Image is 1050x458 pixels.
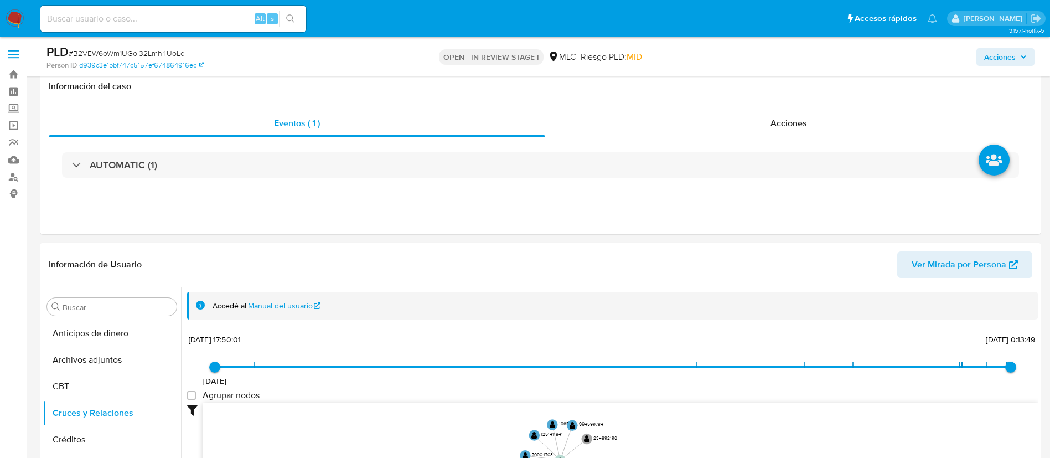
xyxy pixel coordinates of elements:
h3: AUTOMATIC (1) [90,159,157,171]
text: 234892196 [593,434,617,441]
text: 1865621490 [559,420,585,427]
button: Buscar [51,302,60,311]
span: [DATE] [203,375,227,387]
text: 1251411841 [541,431,563,438]
div: MLC [548,51,576,63]
a: Salir [1030,13,1042,24]
span: s [271,13,274,24]
span: Eventos ( 1 ) [274,117,320,130]
span: Accedé al [213,301,246,311]
text:  [550,421,555,429]
span: Alt [256,13,265,24]
button: Acciones [976,48,1035,66]
h1: Información de Usuario [49,259,142,270]
button: Cruces y Relaciones [43,400,181,426]
span: # B2VEW6oWm1UGoI32Lmh4UoLc [69,48,184,59]
div: AUTOMATIC (1) [62,152,1019,178]
button: Archivos adjuntos [43,347,181,373]
h1: Información del caso [49,81,1032,92]
text:  [584,435,589,442]
button: search-icon [279,11,302,27]
span: [DATE] 0:13:49 [986,334,1035,345]
button: Créditos [43,426,181,453]
span: Ver Mirada por Persona [912,251,1006,278]
button: Ver Mirada por Persona [897,251,1032,278]
b: Person ID [46,60,77,70]
span: Riesgo PLD: [581,51,642,63]
button: CBT [43,373,181,400]
span: Accesos rápidos [855,13,917,24]
button: Anticipos de dinero [43,320,181,347]
p: OPEN - IN REVIEW STAGE I [439,49,544,65]
span: Agrupar nodos [203,390,260,401]
b: PLD [46,43,69,60]
a: Manual del usuario [248,301,321,311]
input: Buscar usuario o caso... [40,12,306,26]
span: [DATE] 17:50:01 [189,334,241,345]
text: 709047034 [532,451,556,457]
span: Acciones [770,117,807,130]
text:  [570,421,575,429]
input: Agrupar nodos [187,391,196,400]
span: Acciones [984,48,1016,66]
a: d939c3e1bbf747c5157ef674864916ec [79,60,204,70]
p: aline.magdaleno@mercadolibre.com [964,13,1026,24]
span: MID [627,50,642,63]
input: Buscar [63,302,172,312]
text:  [531,431,537,439]
text: 554599784 [579,421,603,428]
a: Notificaciones [928,14,937,23]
